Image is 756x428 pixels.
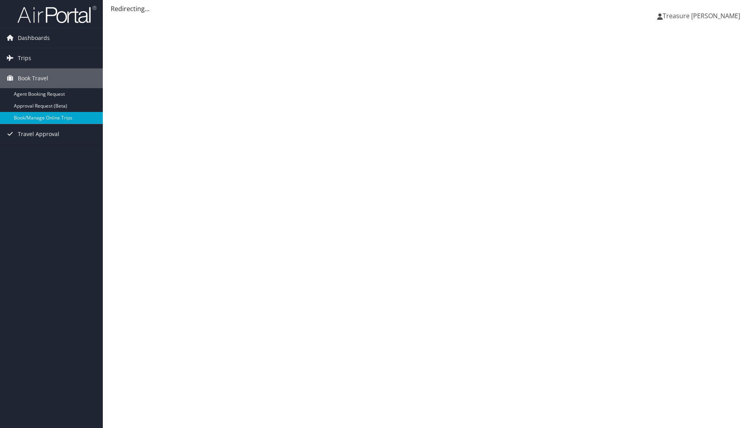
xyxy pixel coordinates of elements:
[663,11,740,20] span: Treasure [PERSON_NAME]
[18,28,50,48] span: Dashboards
[18,68,48,88] span: Book Travel
[111,4,748,13] div: Redirecting...
[18,48,31,68] span: Trips
[17,5,96,24] img: airportal-logo.png
[18,124,59,144] span: Travel Approval
[657,4,748,28] a: Treasure [PERSON_NAME]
